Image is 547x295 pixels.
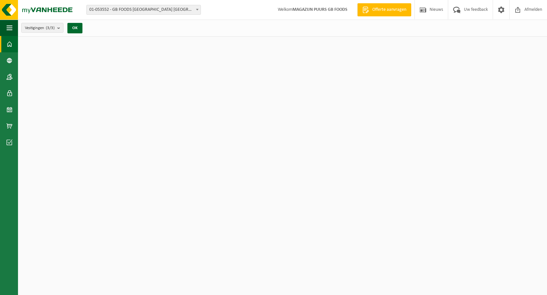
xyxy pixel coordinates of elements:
[67,23,82,33] button: OK
[25,23,55,33] span: Vestigingen
[21,23,63,33] button: Vestigingen(3/3)
[87,5,201,14] span: 01-053552 - GB FOODS BELGIUM NV - PUURS-SINT-AMANDS
[86,5,201,15] span: 01-053552 - GB FOODS BELGIUM NV - PUURS-SINT-AMANDS
[292,7,347,12] strong: MAGAZIJN PUURS GB FOODS
[371,7,408,13] span: Offerte aanvragen
[357,3,411,16] a: Offerte aanvragen
[46,26,55,30] count: (3/3)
